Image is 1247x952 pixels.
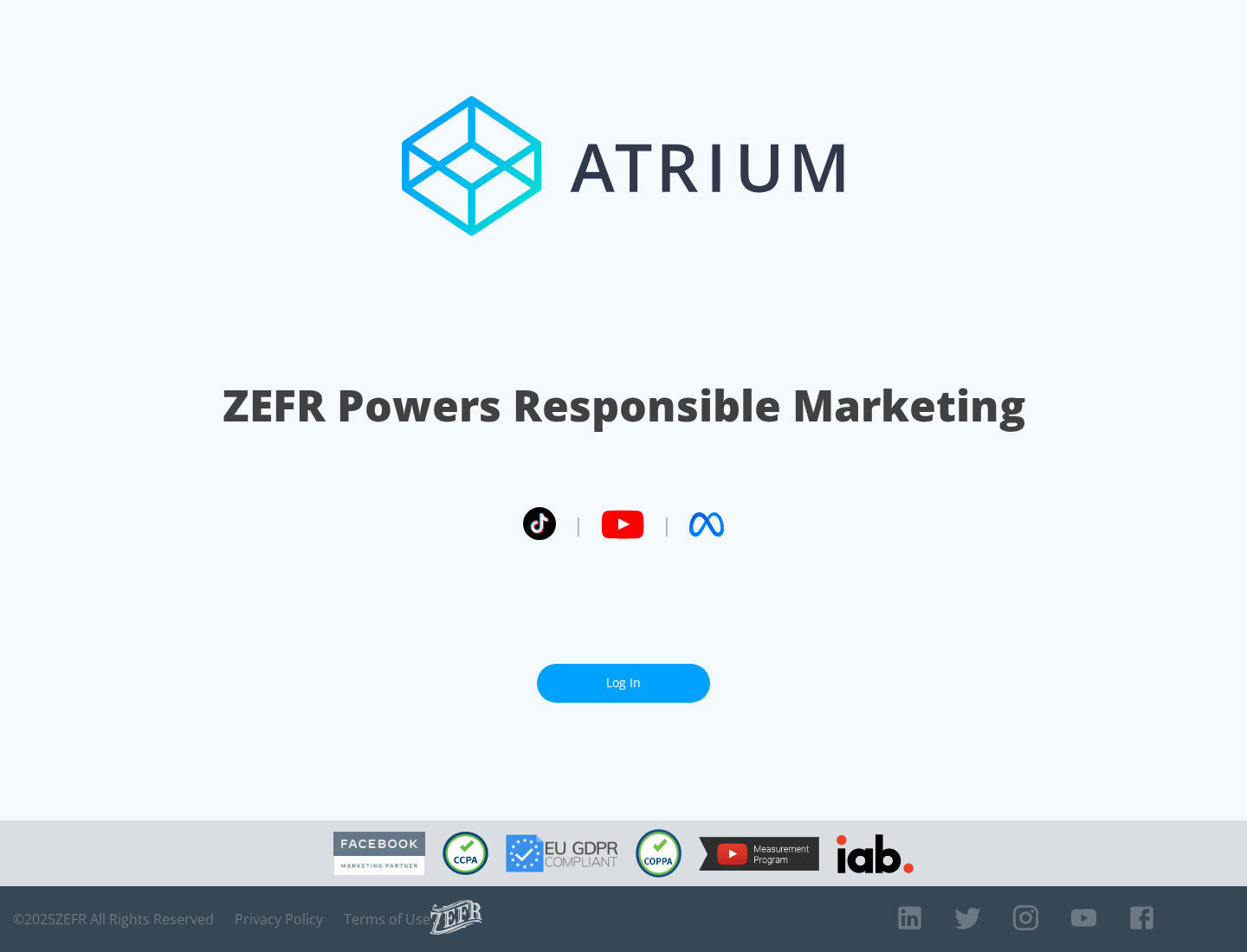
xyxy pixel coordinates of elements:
h1: ZEFR Powers Responsible Marketing [223,376,1025,435]
img: CCPA Compliant [443,832,488,875]
img: YouTube Measurement Program [699,837,819,871]
img: Facebook Marketing Partner [333,832,425,876]
span: | [573,511,584,537]
a: Privacy Policy [235,910,323,928]
img: GDPR Compliant [506,834,618,872]
span: © 2025 ZEFR All Rights Reserved [13,910,214,928]
img: COPPA Compliant [636,829,682,878]
span: | [662,511,672,537]
img: IAB [837,834,914,873]
a: Log In [537,664,710,703]
a: Terms of Use [344,910,430,928]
